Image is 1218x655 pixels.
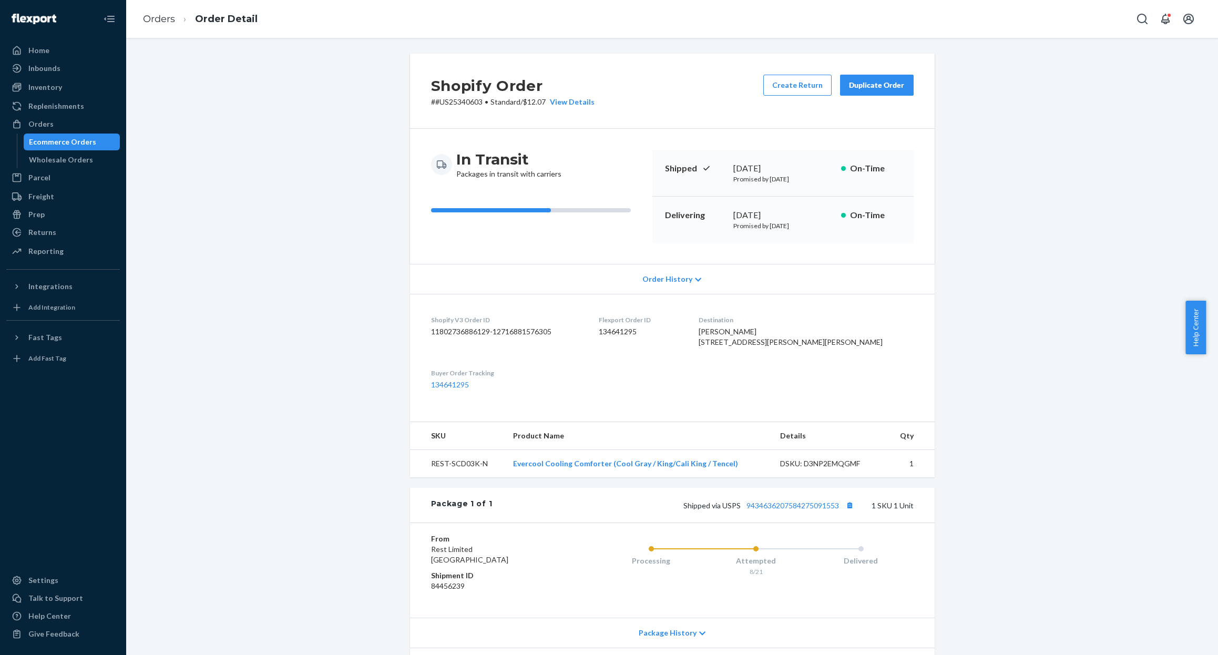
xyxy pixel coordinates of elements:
[28,101,84,111] div: Replenishments
[843,498,857,512] button: Copy tracking number
[485,97,488,106] span: •
[849,80,905,90] div: Duplicate Order
[28,281,73,292] div: Integrations
[29,155,93,165] div: Wholesale Orders
[431,545,508,564] span: Rest Limited [GEOGRAPHIC_DATA]
[1155,8,1176,29] button: Open notifications
[665,162,725,175] p: Shipped
[599,315,682,324] dt: Flexport Order ID
[6,79,120,96] a: Inventory
[24,134,120,150] a: Ecommerce Orders
[6,299,120,316] a: Add Integration
[490,97,520,106] span: Standard
[6,278,120,295] button: Integrations
[12,14,56,24] img: Flexport logo
[850,209,901,221] p: On-Time
[431,369,582,377] dt: Buyer Order Tracking
[6,206,120,223] a: Prep
[887,450,934,478] td: 1
[29,137,96,147] div: Ecommerce Orders
[195,13,258,25] a: Order Detail
[780,458,879,469] div: DSKU: D3NP2EMQGMF
[456,150,561,169] h3: In Transit
[6,116,120,132] a: Orders
[28,45,49,56] div: Home
[733,209,833,221] div: [DATE]
[6,42,120,59] a: Home
[6,572,120,589] a: Settings
[28,246,64,257] div: Reporting
[492,498,913,512] div: 1 SKU 1 Unit
[6,169,120,186] a: Parcel
[746,501,839,510] a: 9434636207584275091553
[6,243,120,260] a: Reporting
[733,175,833,183] p: Promised by [DATE]
[1185,301,1206,354] button: Help Center
[703,567,808,576] div: 8/21
[1178,8,1199,29] button: Open account menu
[28,227,56,238] div: Returns
[28,611,71,621] div: Help Center
[431,570,557,581] dt: Shipment ID
[772,422,887,450] th: Details
[665,209,725,221] p: Delivering
[28,119,54,129] div: Orders
[143,13,175,25] a: Orders
[887,422,934,450] th: Qty
[505,422,771,450] th: Product Name
[99,8,120,29] button: Close Navigation
[1132,8,1153,29] button: Open Search Box
[28,172,50,183] div: Parcel
[733,221,833,230] p: Promised by [DATE]
[763,75,832,96] button: Create Return
[599,556,704,566] div: Processing
[683,501,857,510] span: Shipped via USPS
[431,315,582,324] dt: Shopify V3 Order ID
[28,629,79,639] div: Give Feedback
[6,626,120,642] button: Give Feedback
[733,162,833,175] div: [DATE]
[840,75,914,96] button: Duplicate Order
[513,459,738,468] a: Evercool Cooling Comforter (Cool Gray / King/Cali King / Tencel)
[28,332,62,343] div: Fast Tags
[808,556,914,566] div: Delivered
[546,97,595,107] button: View Details
[431,97,595,107] p: # #US25340603 / $12.07
[28,303,75,312] div: Add Integration
[28,575,58,586] div: Settings
[431,326,582,337] dd: 11802736886129-12716881576305
[599,326,682,337] dd: 134641295
[28,82,62,93] div: Inventory
[28,593,83,603] div: Talk to Support
[699,327,883,346] span: [PERSON_NAME] [STREET_ADDRESS][PERSON_NAME][PERSON_NAME]
[6,98,120,115] a: Replenishments
[28,63,60,74] div: Inbounds
[6,329,120,346] button: Fast Tags
[135,4,266,35] ol: breadcrumbs
[6,350,120,367] a: Add Fast Tag
[431,75,595,97] h2: Shopify Order
[431,581,557,591] dd: 84456239
[6,590,120,607] a: Talk to Support
[431,380,469,389] a: 134641295
[28,191,54,202] div: Freight
[24,151,120,168] a: Wholesale Orders
[703,556,808,566] div: Attempted
[850,162,901,175] p: On-Time
[6,608,120,625] a: Help Center
[410,450,505,478] td: REST-SCD03K-N
[431,534,557,544] dt: From
[410,422,505,450] th: SKU
[456,150,561,179] div: Packages in transit with carriers
[699,315,914,324] dt: Destination
[6,60,120,77] a: Inbounds
[28,209,45,220] div: Prep
[6,224,120,241] a: Returns
[6,188,120,205] a: Freight
[639,628,697,638] span: Package History
[431,498,493,512] div: Package 1 of 1
[642,274,692,284] span: Order History
[28,354,66,363] div: Add Fast Tag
